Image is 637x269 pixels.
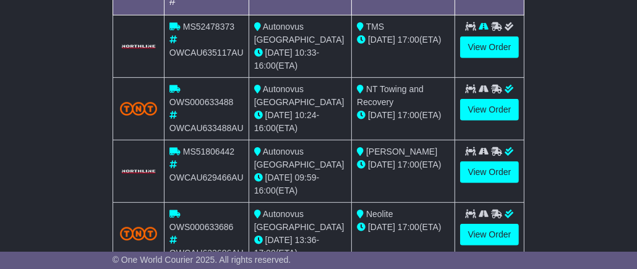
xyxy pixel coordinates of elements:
[254,248,276,258] span: 17:00
[357,109,449,122] div: (ETA)
[120,102,157,116] img: TNT_Domestic.png
[460,224,519,246] a: View Order
[460,36,519,58] a: View Order
[254,171,346,197] div: - (ETA)
[169,97,234,107] span: OWS000633488
[254,209,344,232] span: Autonovus [GEOGRAPHIC_DATA]
[254,234,346,260] div: - (ETA)
[254,109,346,135] div: - (ETA)
[357,221,449,234] div: (ETA)
[295,110,317,120] span: 10:24
[368,110,395,120] span: [DATE]
[398,35,419,45] span: 17:00
[295,235,317,245] span: 13:36
[113,255,291,265] span: © One World Courier 2025. All rights reserved.
[254,22,344,45] span: Autonovus [GEOGRAPHIC_DATA]
[265,173,293,182] span: [DATE]
[254,46,346,72] div: - (ETA)
[398,110,419,120] span: 17:00
[357,33,449,46] div: (ETA)
[169,222,234,232] span: OWS000633686
[120,44,157,50] img: GetCarrierServiceLogo
[183,22,234,32] span: MS52478373
[368,35,395,45] span: [DATE]
[366,22,385,32] span: TMS
[254,147,344,169] span: Autonovus [GEOGRAPHIC_DATA]
[254,84,344,107] span: Autonovus [GEOGRAPHIC_DATA]
[295,48,317,58] span: 10:33
[460,161,519,183] a: View Order
[460,99,519,121] a: View Order
[183,147,234,156] span: MS51806442
[265,235,293,245] span: [DATE]
[368,222,395,232] span: [DATE]
[169,48,244,58] span: OWCAU635117AU
[265,110,293,120] span: [DATE]
[169,248,244,258] span: OWCAU633686AU
[120,169,157,175] img: GetCarrierServiceLogo
[357,158,449,171] div: (ETA)
[295,173,317,182] span: 09:59
[120,227,157,241] img: TNT_Domestic.png
[357,84,424,107] span: NT Towing and Recovery
[169,123,244,133] span: OWCAU633488AU
[366,209,393,219] span: Neolite
[254,186,276,195] span: 16:00
[254,123,276,133] span: 16:00
[398,222,419,232] span: 17:00
[366,147,437,156] span: [PERSON_NAME]
[254,61,276,70] span: 16:00
[368,160,395,169] span: [DATE]
[398,160,419,169] span: 17:00
[169,173,244,182] span: OWCAU629466AU
[265,48,293,58] span: [DATE]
